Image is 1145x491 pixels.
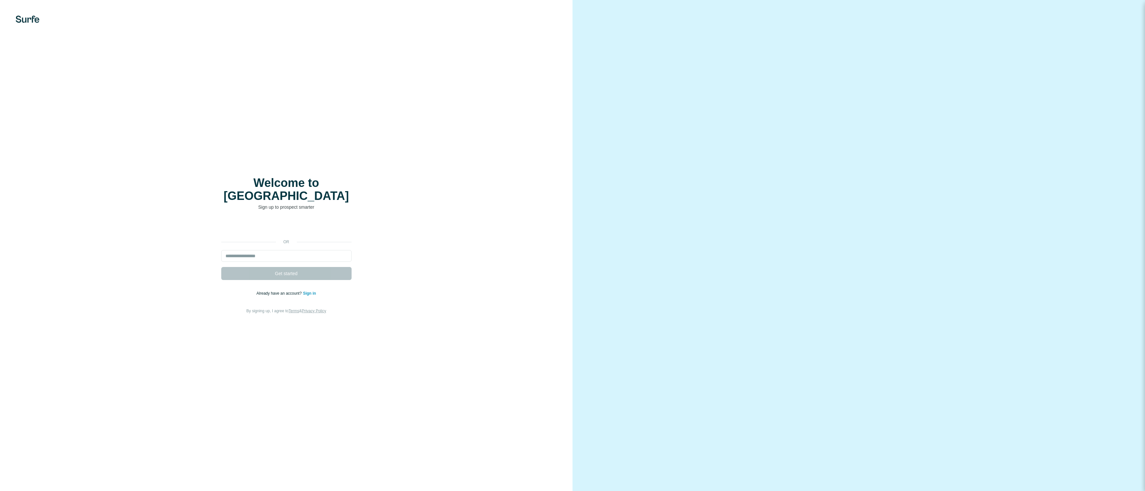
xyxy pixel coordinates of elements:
[276,239,297,245] p: or
[246,309,326,313] span: By signing up, I agree to &
[256,291,303,296] span: Already have an account?
[221,204,352,210] p: Sign up to prospect smarter
[218,220,355,234] iframe: Sign in with Google Button
[302,309,326,313] a: Privacy Policy
[16,16,39,23] img: Surfe's logo
[289,309,299,313] a: Terms
[221,176,352,203] h1: Welcome to [GEOGRAPHIC_DATA]
[303,291,316,296] a: Sign in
